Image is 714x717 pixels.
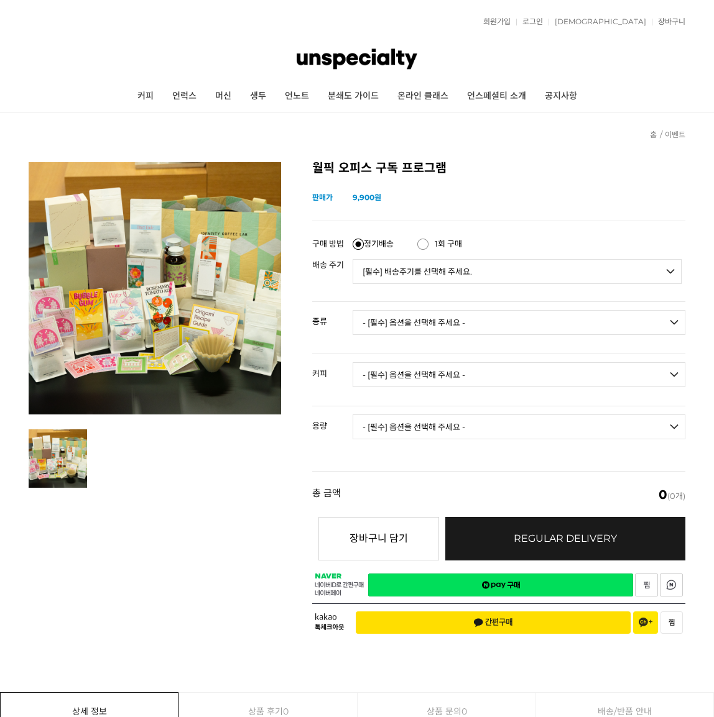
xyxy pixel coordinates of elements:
[473,618,513,628] span: 간편구매
[241,81,276,112] a: 생두
[276,81,318,112] a: 언노트
[356,611,631,634] button: 간편구매
[652,18,685,25] a: 장바구니
[353,238,394,250] label: 정기배송
[318,81,388,112] a: 분쇄도 가이드
[353,239,364,250] input: 정기배송
[633,611,658,634] button: 채널 추가
[514,532,617,544] span: REGULAR DELIVERY
[353,193,381,202] strong: 9,900원
[312,302,353,331] th: 종류
[312,193,333,202] span: 판매가
[445,517,685,560] a: REGULAR DELIVERY
[458,81,535,112] a: 언스페셜티 소개
[659,487,667,502] em: 0
[661,611,683,634] button: 찜
[639,618,652,628] span: 채널 추가
[368,573,633,596] a: 새창
[312,406,353,435] th: 용량
[669,618,675,627] span: 찜
[650,130,657,139] a: 홈
[315,613,346,631] span: 카카오 톡체크아웃
[635,573,658,596] a: 새창
[535,81,586,112] a: 공지사항
[206,81,241,112] a: 머신
[549,18,646,25] a: [DEMOGRAPHIC_DATA]
[659,488,685,501] span: (0개)
[388,81,458,112] a: 온라인 클래스
[417,238,462,250] label: 1회 구매
[163,81,206,112] a: 언럭스
[297,40,417,78] img: 언스페셜티 몰
[477,18,511,25] a: 회원가입
[312,255,353,289] th: 배송 주기
[516,18,543,25] a: 로그인
[312,162,685,175] h2: 월픽 오피스 구독 프로그램
[128,81,163,112] a: 커피
[312,354,353,383] th: 커피
[312,234,353,255] th: 구매 방법
[660,573,683,596] a: 새창
[29,162,281,414] img: 월픽 오피스 구독 프로그램
[312,488,341,501] strong: 총 금액
[665,130,685,139] a: 이벤트
[417,239,429,250] input: 1회 구매
[318,517,439,560] button: 장바구니 담기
